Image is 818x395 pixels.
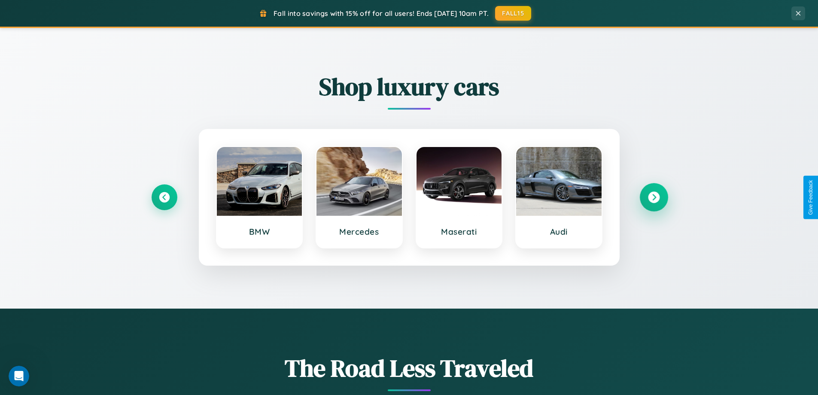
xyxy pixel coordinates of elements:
[274,9,489,18] span: Fall into savings with 15% off for all users! Ends [DATE] 10am PT.
[495,6,531,21] button: FALL15
[325,227,393,237] h3: Mercedes
[9,366,29,386] iframe: Intercom live chat
[808,180,814,215] div: Give Feedback
[425,227,493,237] h3: Maserati
[225,227,294,237] h3: BMW
[525,227,593,237] h3: Audi
[152,70,667,103] h2: Shop luxury cars
[152,352,667,385] h1: The Road Less Traveled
